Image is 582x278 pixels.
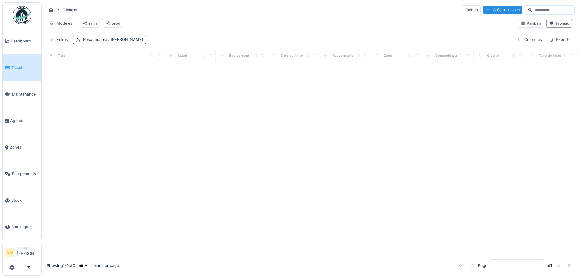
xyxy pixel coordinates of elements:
[12,91,39,97] span: Maintenance
[58,53,65,58] div: Titre
[229,53,249,58] div: Équipement
[483,6,522,14] div: Créer un ticket
[78,263,119,269] div: items per page
[12,171,39,177] span: Équipements
[462,5,481,14] div: Tâches
[384,53,392,58] div: Zone
[3,161,41,187] a: Équipements
[46,19,75,28] div: Modèles
[332,53,354,58] div: Responsable
[178,53,187,58] div: Statut
[107,37,143,42] span: : [PERSON_NAME]
[10,144,39,150] span: Zones
[514,35,545,44] div: Colonnes
[3,214,41,240] a: Statistiques
[435,53,457,58] div: Demandé par
[281,53,312,58] div: Date de fin prévue
[3,187,41,214] a: Stock
[547,263,552,269] strong: of 1
[11,65,39,70] span: Tickets
[539,53,562,58] div: Type de ticket
[46,35,71,44] div: Filtres
[5,248,14,257] li: GG
[11,197,39,203] span: Stock
[487,53,499,58] div: Créé le
[47,263,75,269] div: Showing 1 - 0 of 0
[83,20,97,26] div: infra
[3,134,41,161] a: Zones
[11,224,39,230] span: Statistiques
[17,246,39,250] div: Manager
[478,263,487,269] div: Page
[3,54,41,81] a: Tickets
[546,35,575,44] div: Exporter
[105,20,120,26] div: prod
[13,6,31,24] img: Badge_color-CXgf-gQk.svg
[60,7,80,13] strong: Tickets
[17,246,39,259] li: [PERSON_NAME]
[521,20,541,26] div: Kanban
[3,81,41,107] a: Maintenance
[3,107,41,134] a: Agenda
[3,28,41,54] a: Dashboard
[10,118,39,124] span: Agenda
[5,246,39,260] a: GG Manager[PERSON_NAME]
[11,38,39,44] span: Dashboard
[83,37,143,42] div: Responsable
[549,20,569,26] div: Tableau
